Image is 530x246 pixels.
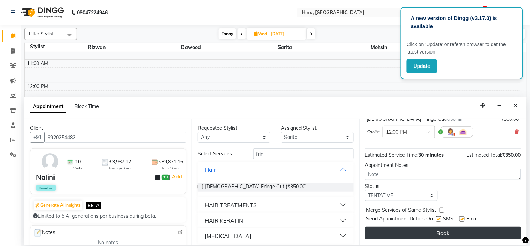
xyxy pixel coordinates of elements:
span: | [169,173,183,181]
input: Search by service name [253,148,354,159]
span: Estimated Service Time: [365,152,419,158]
b: 08047224946 [77,3,108,22]
img: logo [18,3,66,22]
div: Client [30,125,186,132]
button: [MEDICAL_DATA] [201,230,351,242]
span: ₹39,871.16 [158,158,183,166]
span: BETA [86,202,101,209]
span: Total Spent [161,166,180,171]
div: Select Services [193,150,248,157]
div: [MEDICAL_DATA] [205,232,251,240]
button: Hair [201,163,351,176]
div: Nalini [36,172,55,182]
button: Close [511,100,521,111]
button: Generate AI Insights [34,201,82,210]
span: 10 [75,158,81,166]
div: Hair [205,166,216,174]
input: 2025-09-03 [269,29,304,39]
span: Filter Stylist [29,31,53,36]
span: Mohsin [332,43,426,52]
span: Today [219,28,236,39]
p: Click on ‘Update’ or refersh browser to get the latest version. [407,41,517,56]
div: [DEMOGRAPHIC_DATA] Fringe Cut [367,115,464,123]
span: Send Appointment Details On [366,215,433,224]
span: SMS [443,215,454,224]
span: Block Time [74,103,99,110]
span: Sarita [238,43,332,52]
span: Merge Services of Same Stylist [366,206,436,215]
div: Appointment Notes [365,162,521,169]
span: Sarita [367,128,380,135]
button: Book [365,227,521,239]
span: [DEMOGRAPHIC_DATA] Fringe Cut (₹350.00) [205,183,307,192]
div: Requested Stylist [198,125,270,132]
span: Visits [73,166,82,171]
div: Limited to 5 AI generations per business during beta. [33,212,183,220]
div: 12:00 PM [26,83,50,90]
button: HAIR TREATMENTS [201,199,351,211]
div: Stylist [25,43,50,50]
img: avatar [40,152,60,172]
small: for [446,117,464,122]
span: Estimated Total: [467,152,502,158]
div: HAIR KERATIN [205,216,243,225]
span: Average Spent [108,166,132,171]
span: ₹350.00 [502,152,521,158]
div: Assigned Stylist [281,125,354,132]
span: 30 min [451,117,464,122]
span: ₹0 [162,175,169,180]
span: Rizwan [50,43,144,52]
div: ₹350.00 [501,115,519,123]
img: Hairdresser.png [446,128,455,136]
button: +91 [30,132,45,143]
input: Search by Name/Mobile/Email/Code [44,132,186,143]
p: A new version of Dingg (v3.17.0) is available [411,14,513,30]
div: Status [365,183,438,190]
span: Wed [252,31,269,36]
span: Member [36,185,56,191]
span: 2 [483,6,487,11]
button: Update [407,59,437,73]
span: 30 minutes [419,152,444,158]
div: 11:00 AM [26,60,50,67]
div: HAIR TREATMENTS [205,201,257,209]
img: Interior.png [459,128,467,136]
span: Email [467,215,479,224]
a: Add [171,173,183,181]
span: Notes [33,229,55,238]
span: Dawood [144,43,238,52]
span: Appointment [30,100,66,113]
span: ₹3,987.12 [109,158,131,166]
button: HAIR KERATIN [201,214,351,227]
